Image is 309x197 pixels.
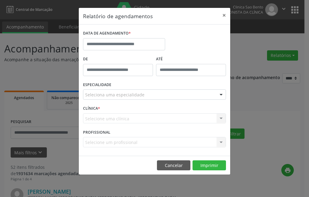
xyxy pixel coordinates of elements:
[218,8,230,23] button: Close
[193,160,226,171] button: Imprimir
[83,128,110,137] label: PROFISSIONAL
[83,104,100,113] label: CLÍNICA
[157,160,190,171] button: Cancelar
[83,12,153,20] h5: Relatório de agendamentos
[83,55,153,64] label: De
[83,80,111,90] label: ESPECIALIDADE
[156,55,226,64] label: ATÉ
[83,29,131,38] label: DATA DE AGENDAMENTO
[85,92,144,98] span: Seleciona uma especialidade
